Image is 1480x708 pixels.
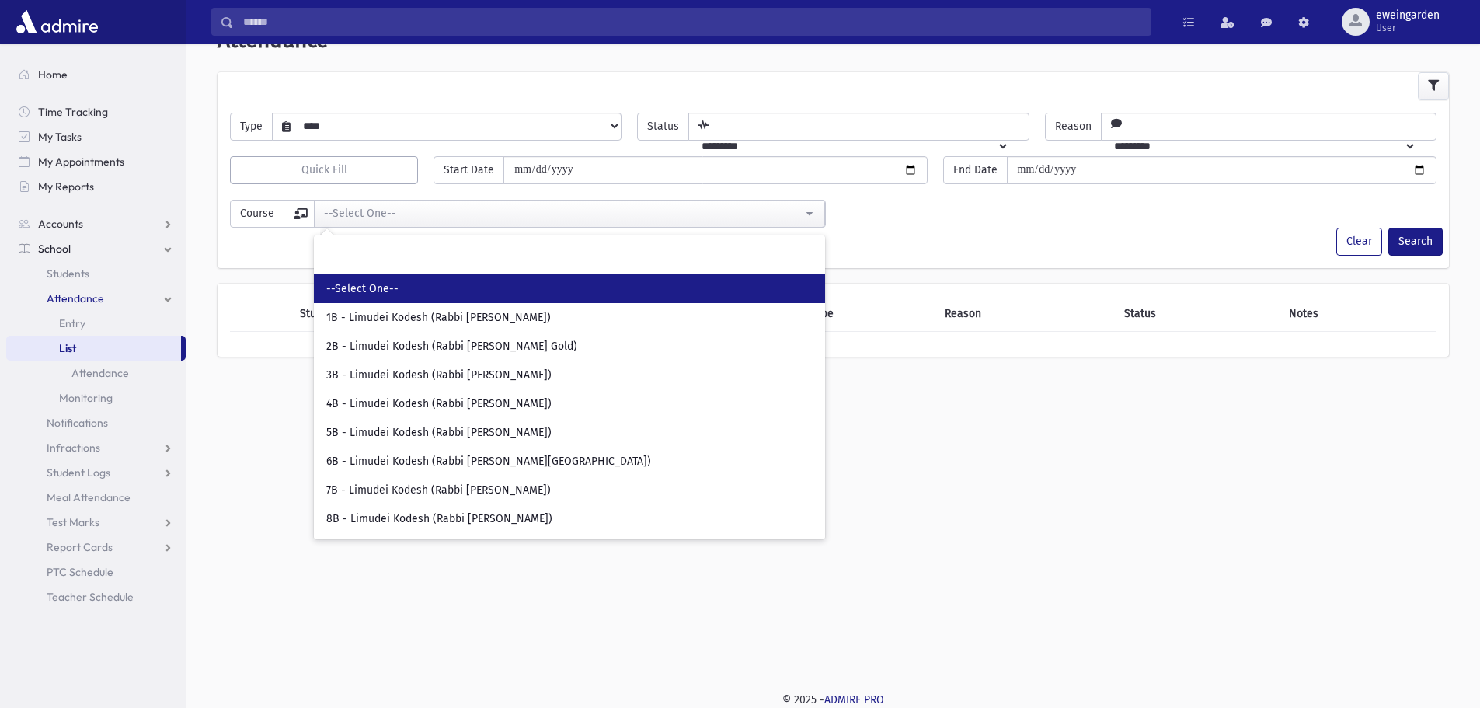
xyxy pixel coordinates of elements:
a: My Appointments [6,149,186,174]
th: Student [291,296,478,332]
span: PTC Schedule [47,565,113,579]
span: End Date [943,156,1008,184]
span: Students [47,267,89,281]
input: Search [234,8,1151,36]
span: Infractions [47,441,100,455]
a: Meal Attendance [6,485,186,510]
span: 2B - Limudei Kodesh (Rabbi [PERSON_NAME] Gold) [326,339,577,354]
th: Reason [935,296,1115,332]
span: Test Marks [47,515,99,529]
span: 7B - Limudei Kodesh (Rabbi [PERSON_NAME]) [326,483,551,498]
a: Notifications [6,410,186,435]
input: Search [320,245,819,271]
a: Accounts [6,211,186,236]
span: 6B - Limudei Kodesh (Rabbi [PERSON_NAME][GEOGRAPHIC_DATA]) [326,454,651,469]
a: Attendance [6,361,186,385]
span: 8B - Limudei Kodesh (Rabbi [PERSON_NAME]) [326,511,552,527]
span: Accounts [38,217,83,231]
span: --Select One-- [326,281,399,297]
span: 5B - Limudei Kodesh (Rabbi [PERSON_NAME]) [326,425,552,441]
span: Home [38,68,68,82]
button: --Select One-- [314,200,825,228]
span: School [38,242,71,256]
span: Start Date [434,156,504,184]
span: Quick Fill [301,163,347,176]
a: ADMIRE PRO [824,693,884,706]
span: Report Cards [47,540,113,554]
a: Report Cards [6,535,186,560]
a: Student Logs [6,460,186,485]
div: --Select One-- [324,205,803,221]
span: Teacher Schedule [47,590,134,604]
span: My Appointments [38,155,124,169]
span: My Reports [38,180,94,194]
span: Time Tracking [38,105,108,119]
a: Home [6,62,186,87]
img: AdmirePro [12,6,102,37]
a: Students [6,261,186,286]
a: Entry [6,311,186,336]
span: Course [230,200,284,228]
span: List [59,341,76,355]
span: Monitoring [59,391,113,405]
th: Notes [1280,296,1436,332]
span: 4B - Limudei Kodesh (Rabbi [PERSON_NAME]) [326,396,552,412]
a: Monitoring [6,385,186,410]
a: Attendance [6,286,186,311]
span: Status [637,113,689,141]
a: My Tasks [6,124,186,149]
a: List [6,336,181,361]
span: My Tasks [38,130,82,144]
a: Teacher Schedule [6,584,186,609]
a: Time Tracking [6,99,186,124]
span: Reason [1045,113,1102,141]
th: Type [802,296,936,332]
span: eweingarden [1376,9,1440,22]
div: © 2025 - [211,692,1455,708]
a: My Reports [6,174,186,199]
span: User [1376,22,1440,34]
span: Entry [59,316,85,330]
th: Status [1115,296,1280,332]
a: Infractions [6,435,186,460]
button: Clear [1336,228,1382,256]
span: Attendance [47,291,104,305]
span: 3B - Limudei Kodesh (Rabbi [PERSON_NAME]) [326,368,552,383]
button: Quick Fill [230,156,418,184]
a: School [6,236,186,261]
a: PTC Schedule [6,560,186,584]
span: Meal Attendance [47,490,131,504]
span: Type [230,113,273,141]
span: 1B - Limudei Kodesh (Rabbi [PERSON_NAME]) [326,310,551,326]
span: Student Logs [47,466,110,480]
span: Notifications [47,416,108,430]
button: Search [1388,228,1443,256]
a: Test Marks [6,510,186,535]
